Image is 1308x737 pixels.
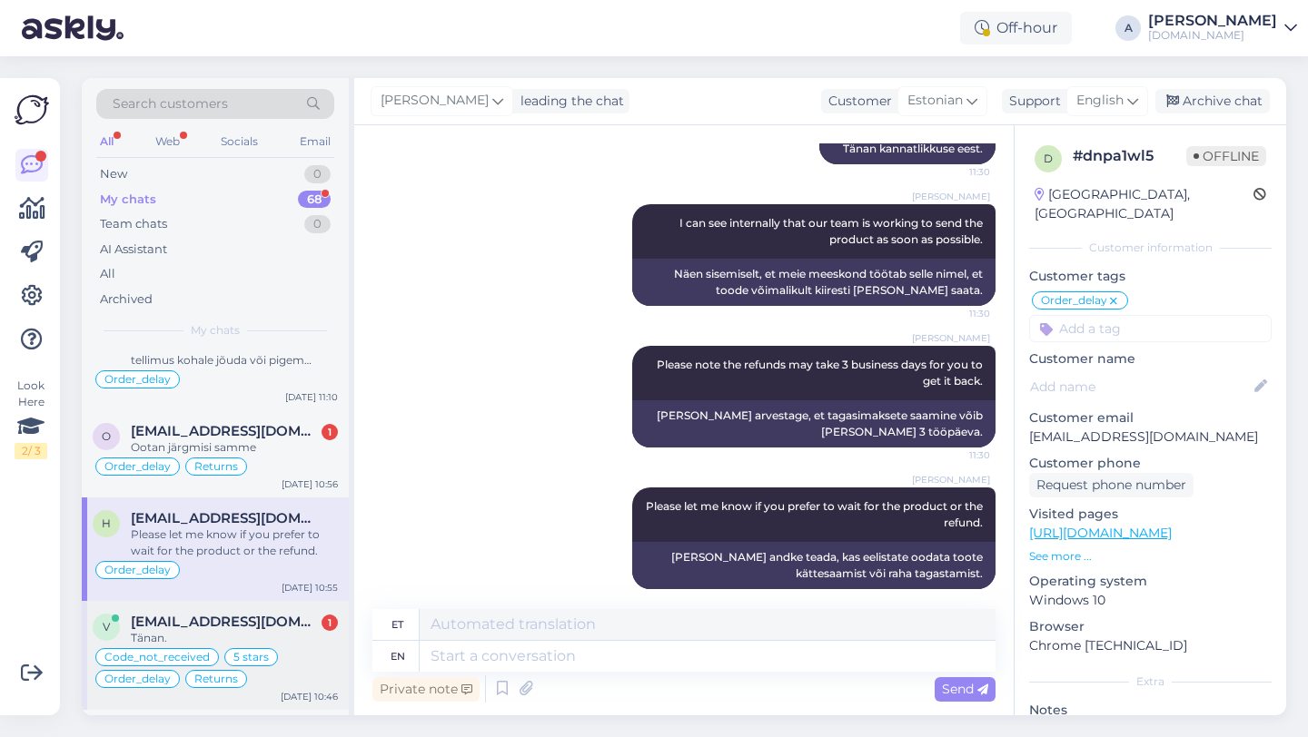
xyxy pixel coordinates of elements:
[1029,240,1272,256] div: Customer information
[194,461,238,472] span: Returns
[679,216,986,246] span: I can see internally that our team is working to send the product as soon as possible.
[131,510,320,526] span: hdsehan@gmail.com
[113,94,228,113] span: Search customers
[1029,349,1272,368] p: Customer name
[282,477,338,491] div: [DATE] 10:56
[1044,152,1053,165] span: d
[819,133,996,164] div: Tänan kannatlikkuse eest.
[281,690,338,703] div: [DATE] 10:46
[646,499,986,529] span: Please let me know if you prefer to wait for the product or the refund.
[131,423,320,439] span: olekorsolme@gmail.com
[1029,636,1272,655] p: Chrome [TECHNICAL_ID]
[1029,525,1172,541] a: [URL][DOMAIN_NAME]
[103,620,110,634] span: v
[372,677,480,702] div: Private note
[102,516,111,530] span: h
[912,473,990,486] span: [PERSON_NAME]
[96,130,117,153] div: All
[1148,14,1277,28] div: [PERSON_NAME]
[513,92,624,111] div: leading the chat
[632,259,996,306] div: Näen sisemiselt, et meie meeskond töötab selle nimel, et toode võimalikult kiiresti [PERSON_NAME]...
[104,673,171,684] span: Order_delay
[391,609,403,640] div: et
[1186,146,1266,166] span: Offline
[285,390,338,404] div: [DATE] 11:10
[1029,408,1272,427] p: Customer email
[104,461,171,472] span: Order_delay
[322,424,338,440] div: 1
[217,130,262,153] div: Socials
[381,91,489,111] span: [PERSON_NAME]
[15,443,47,459] div: 2 / 3
[1029,427,1272,447] p: [EMAIL_ADDRESS][DOMAIN_NAME]
[1029,591,1272,610] p: Windows 10
[1029,673,1272,690] div: Extra
[1041,295,1107,306] span: Order_delay
[194,673,238,684] span: Returns
[100,290,153,309] div: Archived
[1029,473,1194,497] div: Request phone number
[1029,572,1272,591] p: Operating system
[1148,14,1297,43] a: [PERSON_NAME][DOMAIN_NAME]
[233,652,269,663] span: 5 stars
[15,378,47,459] div: Look Here
[632,542,996,589] div: [PERSON_NAME] andke teada, kas eelistate oodata toote kättesaamist või raha tagastamist.
[1073,145,1186,167] div: # dnpa1wl5
[1155,89,1270,113] div: Archive chat
[1030,377,1251,397] input: Add name
[912,190,990,203] span: [PERSON_NAME]
[322,614,338,631] div: 1
[912,331,990,345] span: [PERSON_NAME]
[1115,15,1141,41] div: A
[298,191,331,209] div: 68
[1029,701,1272,720] p: Notes
[100,215,167,233] div: Team chats
[1029,315,1272,342] input: Add a tag
[922,165,990,179] span: 11:30
[131,439,338,456] div: Ootan järgmisi samme
[15,93,49,127] img: Askly Logo
[821,92,892,111] div: Customer
[131,614,320,630] span: vifel@hot.ee
[304,165,331,183] div: 0
[131,526,338,559] div: Please let me know if you prefer to wait for the product or the refund.
[1029,617,1272,636] p: Browser
[100,265,115,283] div: All
[104,374,171,385] span: Order_delay
[282,581,338,595] div: [DATE] 10:55
[1035,185,1253,223] div: [GEOGRAPHIC_DATA], [GEOGRAPHIC_DATA]
[922,307,990,320] span: 11:30
[104,652,210,663] span: Code_not_received
[1029,454,1272,473] p: Customer phone
[960,12,1072,44] div: Off-hour
[304,215,331,233] div: 0
[100,165,127,183] div: New
[131,336,338,368] div: Tere! Kas on võimalus, et täna võiks tellimus kohale jõuda või pigem mitte, et teaksin arvestada?
[632,400,996,447] div: [PERSON_NAME] arvestage, et tagasimaksete saamine võib [PERSON_NAME] 3 tööpäeva.
[100,191,156,209] div: My chats
[391,641,405,672] div: en
[104,565,171,575] span: Order_delay
[1148,28,1277,43] div: [DOMAIN_NAME]
[296,130,334,153] div: Email
[131,630,338,646] div: Tänan.
[942,681,988,697] span: Send
[1076,91,1124,111] span: English
[1002,92,1061,111] div: Support
[152,130,183,153] div: Web
[907,91,963,111] span: Estonian
[922,590,990,604] span: 11:31
[1029,548,1272,565] p: See more ...
[1029,505,1272,524] p: Visited pages
[102,429,111,443] span: o
[191,322,240,339] span: My chats
[922,448,990,462] span: 11:30
[100,241,167,259] div: AI Assistant
[1029,267,1272,286] p: Customer tags
[657,358,986,388] span: Please note the refunds may take 3 business days for you to get it back.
